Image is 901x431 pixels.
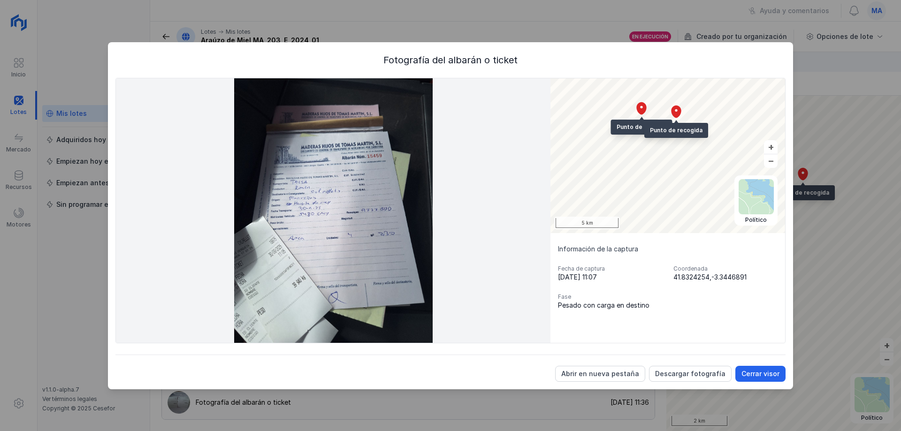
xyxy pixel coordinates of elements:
[116,78,550,343] img: https://storage.googleapis.com/prod---trucker-nemus.appspot.com/images/780/780-6.jpg?X-Goog-Algor...
[739,179,774,214] img: political.webp
[739,216,774,224] div: Político
[558,301,662,310] div: Pesado con carga en destino
[649,366,732,382] button: Descargar fotografía
[558,272,662,282] div: [DATE] 11:07
[741,369,779,378] div: Cerrar visor
[558,244,778,254] div: Información de la captura
[764,154,778,168] button: –
[115,53,786,67] div: Fotografía del albarán o ticket
[555,366,645,382] button: Abrir en nueva pestaña
[673,272,778,282] div: 41.8324254,-3.3446891
[655,369,725,378] div: Descargar fotografía
[561,369,639,378] div: Abrir en nueva pestaña
[735,366,786,382] button: Cerrar visor
[764,140,778,154] button: +
[673,265,778,272] div: Coordenada
[558,293,662,301] div: Fase
[558,265,662,272] div: Fecha de captura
